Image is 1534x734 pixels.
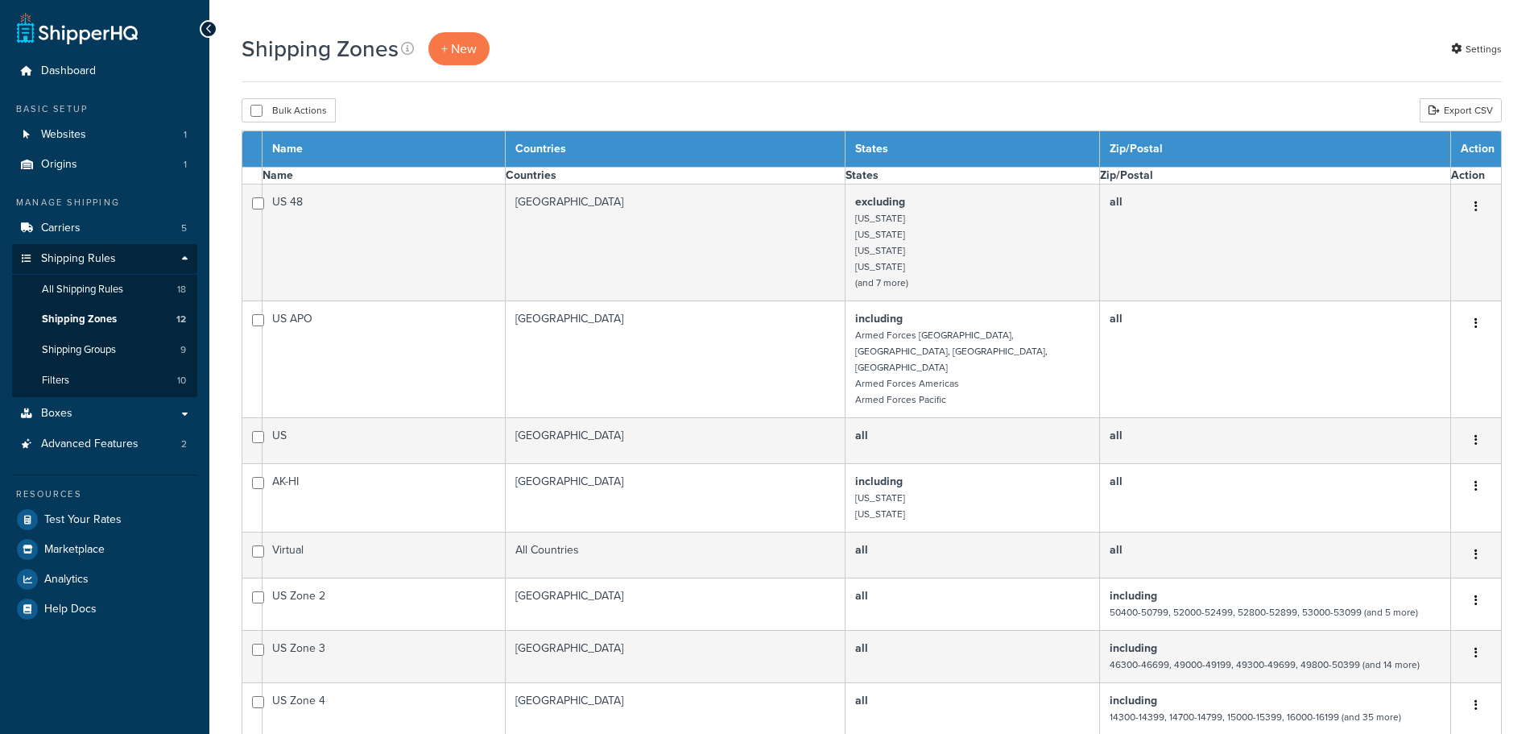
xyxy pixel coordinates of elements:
[1451,131,1502,168] th: Action
[12,150,197,180] li: Origins
[181,437,187,451] span: 2
[44,573,89,587] span: Analytics
[1110,710,1401,724] small: 14300-14399, 14700-14799, 15000-15399, 16000-16199 (and 35 more)
[855,507,905,521] small: [US_STATE]
[855,310,903,327] b: including
[1451,168,1502,185] th: Action
[505,418,845,464] td: [GEOGRAPHIC_DATA]
[12,102,197,116] div: Basic Setup
[17,12,138,44] a: ShipperHQ Home
[263,185,506,301] td: US 48
[12,214,197,243] a: Carriers 5
[1110,427,1123,444] b: all
[855,211,905,226] small: [US_STATE]
[41,158,77,172] span: Origins
[42,343,116,357] span: Shipping Groups
[855,376,959,391] small: Armed Forces Americas
[12,305,197,334] a: Shipping Zones 12
[12,244,197,274] a: Shipping Rules
[41,128,86,142] span: Websites
[263,418,506,464] td: US
[242,33,399,64] h1: Shipping Zones
[505,301,845,418] td: [GEOGRAPHIC_DATA]
[1110,310,1123,327] b: all
[12,595,197,624] a: Help Docs
[44,513,122,527] span: Test Your Rates
[12,565,197,594] a: Analytics
[1110,605,1418,620] small: 50400-50799, 52000-52499, 52800-52899, 53000-53099 (and 5 more)
[855,473,903,490] b: including
[12,305,197,334] li: Shipping Zones
[44,543,105,557] span: Marketplace
[1099,131,1450,168] th: Zip/Postal
[42,313,117,326] span: Shipping Zones
[12,120,197,150] li: Websites
[1110,587,1157,604] b: including
[12,535,197,564] a: Marketplace
[855,541,868,558] b: all
[505,578,845,631] td: [GEOGRAPHIC_DATA]
[855,243,905,258] small: [US_STATE]
[505,631,845,683] td: [GEOGRAPHIC_DATA]
[12,429,197,459] li: Advanced Features
[12,505,197,534] a: Test Your Rates
[428,32,490,65] a: + New
[1451,38,1502,60] a: Settings
[41,437,139,451] span: Advanced Features
[12,429,197,459] a: Advanced Features 2
[12,487,197,501] div: Resources
[505,131,845,168] th: Countries
[12,214,197,243] li: Carriers
[1110,692,1157,709] b: including
[181,222,187,235] span: 5
[263,168,506,185] th: Name
[855,193,905,210] b: excluding
[41,222,81,235] span: Carriers
[855,640,868,657] b: all
[1110,473,1123,490] b: all
[855,692,868,709] b: all
[12,150,197,180] a: Origins 1
[505,168,845,185] th: Countries
[12,275,197,305] a: All Shipping Rules 18
[12,56,197,86] a: Dashboard
[41,64,96,78] span: Dashboard
[12,196,197,209] div: Manage Shipping
[42,374,69,388] span: Filters
[12,335,197,365] a: Shipping Groups 9
[855,587,868,604] b: all
[1110,657,1420,672] small: 46300-46699, 49000-49199, 49300-49699, 49800-50399 (and 14 more)
[12,275,197,305] li: All Shipping Rules
[505,533,845,578] td: All Countries
[505,185,845,301] td: [GEOGRAPHIC_DATA]
[42,283,123,297] span: All Shipping Rules
[855,259,905,274] small: [US_STATE]
[855,491,905,505] small: [US_STATE]
[12,366,197,396] a: Filters 10
[263,631,506,683] td: US Zone 3
[1420,98,1502,122] a: Export CSV
[41,252,116,266] span: Shipping Rules
[44,603,97,616] span: Help Docs
[12,399,197,429] a: Boxes
[177,283,186,297] span: 18
[845,168,1099,185] th: States
[184,128,187,142] span: 1
[441,39,477,58] span: + New
[855,276,908,290] small: (and 7 more)
[177,374,186,388] span: 10
[855,328,1048,375] small: Armed Forces [GEOGRAPHIC_DATA], [GEOGRAPHIC_DATA], [GEOGRAPHIC_DATA], [GEOGRAPHIC_DATA]
[12,335,197,365] li: Shipping Groups
[12,120,197,150] a: Websites 1
[176,313,186,326] span: 12
[855,227,905,242] small: [US_STATE]
[41,407,72,421] span: Boxes
[855,392,946,407] small: Armed Forces Pacific
[1110,640,1157,657] b: including
[1110,541,1123,558] b: all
